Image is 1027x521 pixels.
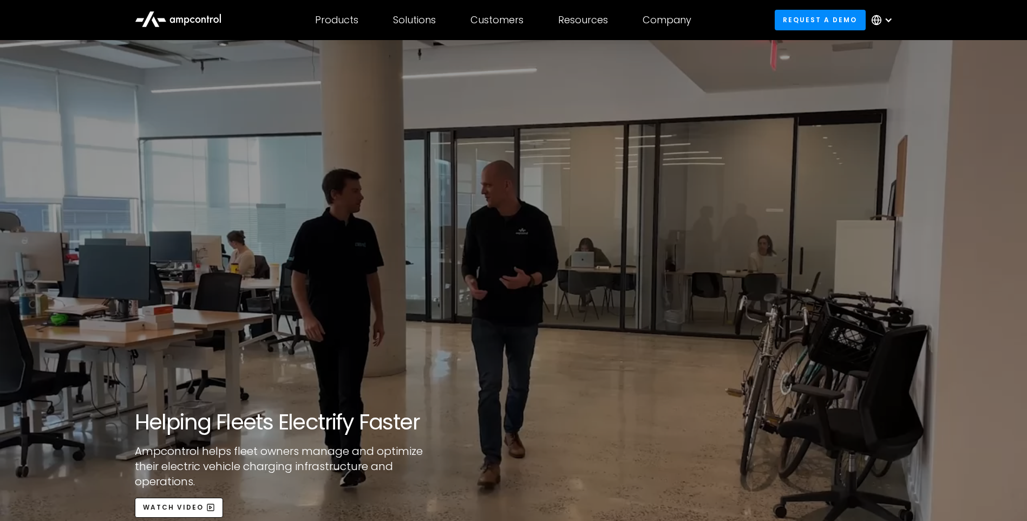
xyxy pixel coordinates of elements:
[315,14,358,26] div: Products
[393,14,436,26] div: Solutions
[643,14,691,26] div: Company
[470,14,524,26] div: Customers
[558,14,608,26] div: Resources
[775,10,866,30] a: Request a demo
